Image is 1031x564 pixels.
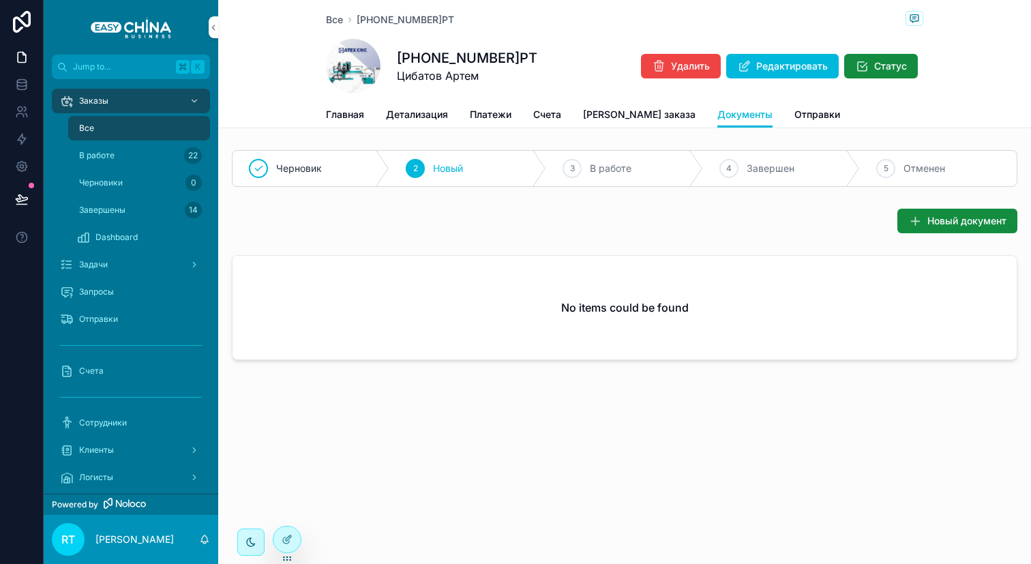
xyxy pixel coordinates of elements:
[79,286,114,297] span: Запросы
[68,170,210,195] a: Черновики0
[79,314,118,325] span: Отправки
[79,205,125,216] span: Завершены
[583,102,696,130] a: [PERSON_NAME] заказа
[561,299,689,316] h2: No items could be found
[470,108,511,121] span: Платежи
[79,150,115,161] span: В работе
[185,202,202,218] div: 14
[276,162,322,175] span: Черновик
[192,61,203,72] span: K
[79,472,113,483] span: Логисты
[747,162,794,175] span: Завершен
[52,465,210,490] a: Логисты
[91,16,171,38] img: App logo
[52,280,210,304] a: Запросы
[533,102,561,130] a: Счета
[671,59,710,73] span: Удалить
[357,13,454,27] a: [PHONE_NUMBER]РТ
[903,162,945,175] span: Отменен
[73,61,170,72] span: Jump to...
[794,102,840,130] a: Отправки
[844,54,918,78] button: Статус
[184,147,202,164] div: 22
[79,259,108,270] span: Задачи
[433,162,463,175] span: Новый
[52,499,98,510] span: Powered by
[927,214,1006,228] span: Новый документ
[641,54,721,78] button: Удалить
[717,108,773,121] span: Документы
[794,108,840,121] span: Отправки
[95,533,174,546] p: [PERSON_NAME]
[874,59,907,73] span: Статус
[52,411,210,435] a: Сотрудники
[326,13,343,27] a: Все
[68,143,210,168] a: В работе22
[386,102,448,130] a: Детализация
[68,198,210,222] a: Завершены14
[884,163,888,174] span: 5
[897,209,1017,233] button: Новый документ
[44,79,218,494] div: scrollable content
[397,68,537,84] span: Цибатов Артем
[52,55,210,79] button: Jump to...K
[326,102,364,130] a: Главная
[79,177,123,188] span: Черновики
[717,102,773,128] a: Документы
[413,163,418,174] span: 2
[79,123,94,134] span: Все
[61,531,75,548] span: RT
[583,108,696,121] span: [PERSON_NAME] заказа
[52,307,210,331] a: Отправки
[590,162,631,175] span: В работе
[52,438,210,462] a: Клиенты
[68,116,210,140] a: Все
[44,494,218,516] a: Powered by
[185,175,202,191] div: 0
[52,359,210,383] a: Счета
[326,108,364,121] span: Главная
[52,252,210,277] a: Задачи
[52,89,210,113] a: Заказы
[570,163,575,174] span: 3
[386,108,448,121] span: Детализация
[79,417,127,428] span: Сотрудники
[397,48,537,68] h1: [PHONE_NUMBER]РТ
[726,54,839,78] button: Редактировать
[79,445,114,456] span: Клиенты
[68,225,210,250] a: Dashboard
[756,59,828,73] span: Редактировать
[79,95,108,106] span: Заказы
[533,108,561,121] span: Счета
[470,102,511,130] a: Платежи
[95,232,138,243] span: Dashboard
[726,163,732,174] span: 4
[79,366,104,376] span: Счета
